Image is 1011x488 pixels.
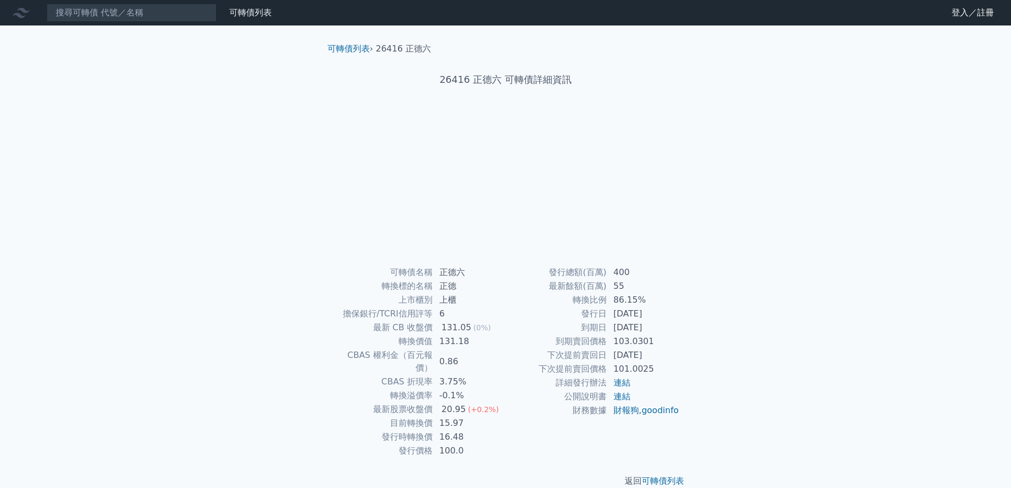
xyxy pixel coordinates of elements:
input: 搜尋可轉債 代號／名稱 [47,4,217,22]
td: 131.18 [433,335,506,348]
span: (0%) [473,323,491,332]
a: 可轉債列表 [642,476,684,486]
td: 86.15% [607,293,680,307]
td: 103.0301 [607,335,680,348]
td: 發行總額(百萬) [506,266,607,279]
li: › [327,42,373,55]
td: 發行時轉換價 [332,430,433,444]
td: 55 [607,279,680,293]
p: 返回 [319,475,693,487]
a: 可轉債列表 [229,7,272,18]
td: , [607,404,680,417]
div: 20.95 [439,403,468,416]
a: goodinfo [642,405,679,415]
td: 6 [433,307,506,321]
td: 發行價格 [332,444,433,458]
td: CBAS 折現率 [332,375,433,389]
td: 100.0 [433,444,506,458]
td: 轉換比例 [506,293,607,307]
li: 26416 正德六 [376,42,431,55]
td: 轉換溢價率 [332,389,433,403]
a: 連結 [613,378,630,388]
td: 詳細發行辦法 [506,376,607,390]
td: 正德六 [433,266,506,279]
td: 轉換價值 [332,335,433,348]
td: -0.1% [433,389,506,403]
td: 到期賣回價格 [506,335,607,348]
td: [DATE] [607,348,680,362]
a: 財報狗 [613,405,639,415]
td: 下次提前賣回價格 [506,362,607,376]
td: 正德 [433,279,506,293]
a: 登入／註冊 [943,4,1003,21]
td: 16.48 [433,430,506,444]
td: 目前轉換價 [332,416,433,430]
td: CBAS 權利金（百元報價） [332,348,433,375]
div: 131.05 [439,321,473,334]
a: 可轉債列表 [327,44,370,54]
td: [DATE] [607,321,680,335]
span: (+0.2%) [468,405,499,414]
a: 連結 [613,391,630,401]
td: [DATE] [607,307,680,321]
td: 下次提前賣回日 [506,348,607,362]
td: 財務數據 [506,404,607,417]
td: 公開說明書 [506,390,607,404]
td: 0.86 [433,348,506,375]
td: 轉換標的名稱 [332,279,433,293]
td: 到期日 [506,321,607,335]
h1: 26416 正德六 可轉債詳細資訊 [319,72,693,87]
td: 上市櫃別 [332,293,433,307]
td: 最新股票收盤價 [332,403,433,416]
td: 上櫃 [433,293,506,307]
td: 400 [607,266,680,279]
td: 可轉債名稱 [332,266,433,279]
td: 最新餘額(百萬) [506,279,607,293]
td: 最新 CB 收盤價 [332,321,433,335]
td: 3.75% [433,375,506,389]
td: 15.97 [433,416,506,430]
td: 101.0025 [607,362,680,376]
td: 發行日 [506,307,607,321]
td: 擔保銀行/TCRI信用評等 [332,307,433,321]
